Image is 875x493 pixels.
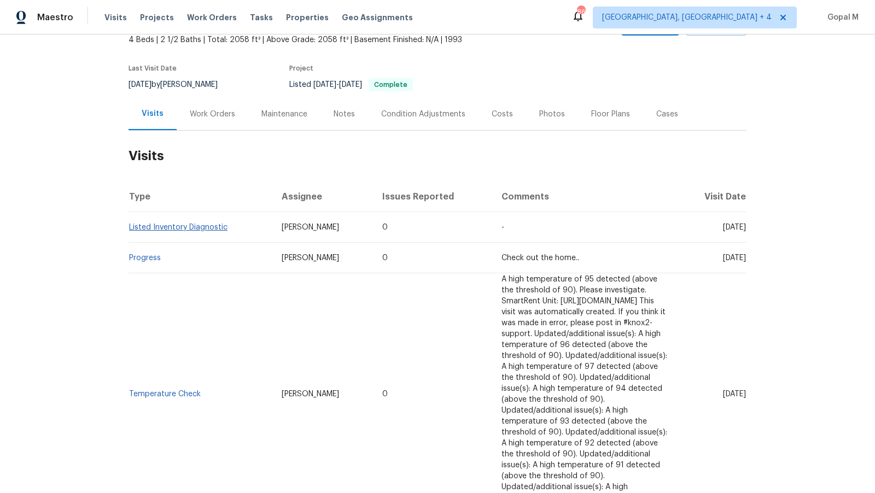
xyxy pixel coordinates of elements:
a: Temperature Check [129,390,201,398]
span: Properties [286,12,329,23]
span: [PERSON_NAME] [282,254,339,262]
div: Costs [492,109,513,120]
th: Type [129,181,273,212]
span: Complete [370,81,412,88]
span: Check out the home.. [501,254,579,262]
span: [DATE] [339,81,362,89]
span: [DATE] [723,224,746,231]
span: [PERSON_NAME] [282,390,339,398]
div: Floor Plans [591,109,630,120]
span: Tasks [250,14,273,21]
span: [DATE] [723,254,746,262]
a: Listed Inventory Diagnostic [129,224,227,231]
div: Notes [334,109,355,120]
div: by [PERSON_NAME] [129,78,231,91]
span: Visits [104,12,127,23]
a: Progress [129,254,161,262]
span: 4 Beds | 2 1/2 Baths | Total: 2058 ft² | Above Grade: 2058 ft² | Basement Finished: N/A | 1993 [129,34,525,45]
span: Last Visit Date [129,65,177,72]
span: Geo Assignments [342,12,413,23]
span: Projects [140,12,174,23]
span: 0 [382,224,388,231]
div: Visits [142,108,164,119]
span: Gopal M [823,12,859,23]
th: Issues Reported [374,181,493,212]
span: [GEOGRAPHIC_DATA], [GEOGRAPHIC_DATA] + 4 [602,12,772,23]
span: Maestro [37,12,73,23]
th: Assignee [273,181,374,212]
span: - [313,81,362,89]
h2: Visits [129,131,746,181]
div: Photos [539,109,565,120]
span: Listed [289,81,413,89]
div: Maintenance [261,109,307,120]
div: Work Orders [190,109,235,120]
span: [DATE] [313,81,336,89]
div: Cases [656,109,678,120]
span: 0 [382,254,388,262]
div: 86 [577,7,585,17]
th: Comments [493,181,678,212]
div: Condition Adjustments [381,109,465,120]
th: Visit Date [678,181,746,212]
span: 0 [382,390,388,398]
span: [DATE] [129,81,151,89]
span: Work Orders [187,12,237,23]
span: - [501,224,504,231]
span: [PERSON_NAME] [282,224,339,231]
span: [DATE] [723,390,746,398]
span: Project [289,65,313,72]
